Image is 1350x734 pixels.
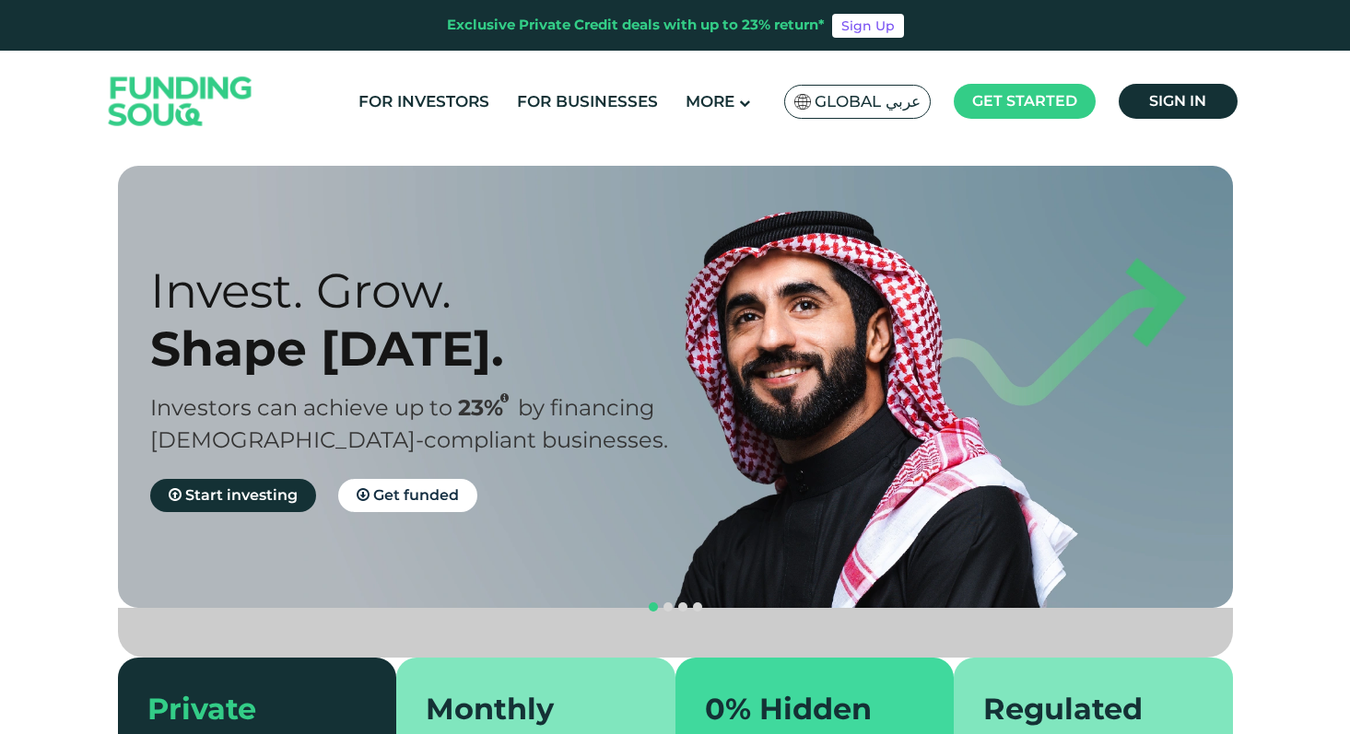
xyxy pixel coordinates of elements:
span: Global عربي [815,91,921,112]
span: Get funded [373,486,459,504]
span: Investors can achieve up to [150,394,452,421]
a: For Businesses [512,87,663,117]
a: For Investors [354,87,494,117]
button: navigation [661,600,675,614]
div: Invest. Grow. [150,262,708,320]
span: Sign in [1149,92,1206,110]
span: Get started [972,92,1077,110]
div: Exclusive Private Credit deals with up to 23% return* [447,15,825,36]
a: Start investing [150,479,316,512]
a: Sign in [1119,84,1238,119]
span: 23% [458,394,518,421]
span: More [686,92,734,111]
div: Shape [DATE]. [150,320,708,378]
button: navigation [675,600,690,614]
button: navigation [690,600,705,614]
span: Start investing [185,486,298,504]
a: Get funded [338,479,477,512]
img: SA Flag [794,94,811,110]
a: Sign Up [832,14,904,38]
i: 23% IRR (expected) ~ 15% Net yield (expected) [500,393,509,403]
button: navigation [646,600,661,614]
img: Logo [90,55,271,148]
